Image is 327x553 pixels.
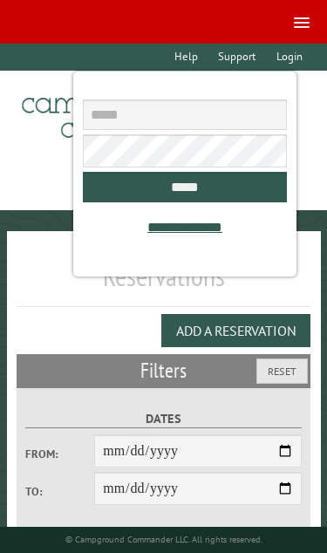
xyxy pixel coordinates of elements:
h2: Filters [17,354,311,387]
img: Campground Commander [17,78,235,146]
h1: Reservations [17,259,311,307]
a: Login [268,44,310,71]
a: Support [210,44,264,71]
label: To: [25,483,94,500]
button: Add a Reservation [161,314,310,347]
label: Dates [25,409,302,429]
small: © Campground Commander LLC. All rights reserved. [65,534,262,545]
button: Reset [256,358,308,384]
a: Help [167,44,207,71]
label: From: [25,446,94,462]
